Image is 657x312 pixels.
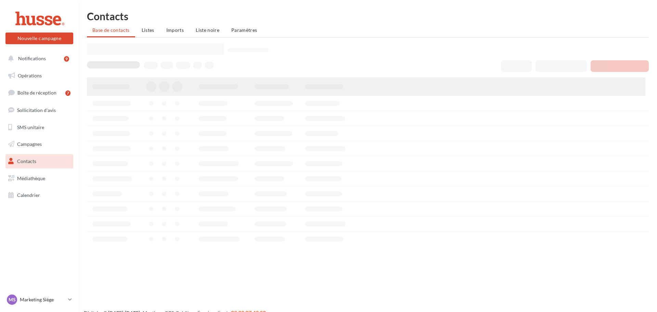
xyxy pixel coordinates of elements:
button: Notifications 9 [4,51,72,66]
span: Médiathèque [17,175,45,181]
span: Sollicitation d'avis [17,107,56,113]
span: Contacts [17,158,36,164]
a: Opérations [4,68,75,83]
span: Boîte de réception [17,90,56,96]
a: Campagnes [4,137,75,151]
div: 9 [64,56,69,62]
span: Opérations [18,73,42,78]
span: Listes [142,27,154,33]
a: Calendrier [4,188,75,202]
span: SMS unitaire [17,124,44,130]
a: Médiathèque [4,171,75,186]
a: Contacts [4,154,75,169]
span: Liste noire [196,27,219,33]
span: Paramètres [231,27,257,33]
p: Marketing Siège [20,296,65,303]
button: Nouvelle campagne [5,33,73,44]
div: 7 [65,90,70,96]
span: Notifications [18,55,46,61]
span: Campagnes [17,141,42,147]
a: SMS unitaire [4,120,75,135]
h1: Contacts [87,11,649,21]
span: MS [9,296,16,303]
span: Calendrier [17,192,40,198]
a: MS Marketing Siège [5,293,73,306]
a: Boîte de réception7 [4,85,75,100]
span: Imports [166,27,184,33]
a: Sollicitation d'avis [4,103,75,117]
